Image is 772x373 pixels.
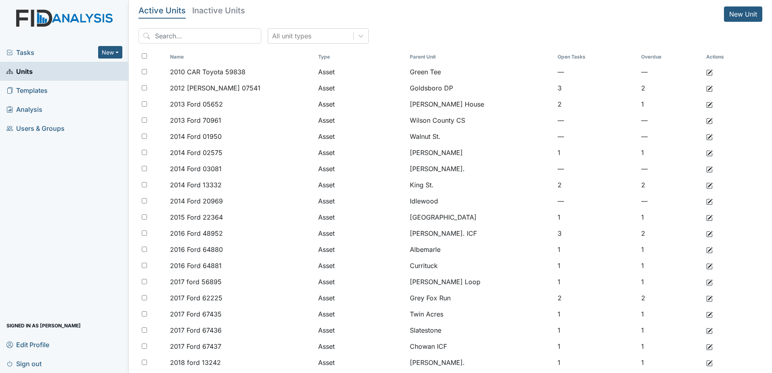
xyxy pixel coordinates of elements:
h5: Inactive Units [192,6,245,15]
td: [PERSON_NAME] [407,145,554,161]
td: 1 [638,306,703,322]
button: New [98,46,122,59]
td: Asset [315,322,407,338]
td: — [554,128,638,145]
td: 1 [554,258,638,274]
td: — [638,161,703,177]
td: — [638,128,703,145]
span: 2017 Ford 67437 [170,342,221,351]
td: — [554,112,638,128]
td: Asset [315,354,407,371]
td: [PERSON_NAME] Loop [407,274,554,290]
td: [PERSON_NAME] House [407,96,554,112]
td: Grey Fox Run [407,290,554,306]
td: Asset [315,338,407,354]
td: 3 [554,225,638,241]
td: 2 [638,80,703,96]
td: 1 [554,241,638,258]
td: 1 [554,322,638,338]
span: 2017 Ford 67436 [170,325,222,335]
td: 1 [638,274,703,290]
td: 2 [554,96,638,112]
td: Asset [315,112,407,128]
td: Asset [315,80,407,96]
td: 2 [638,177,703,193]
a: Tasks [6,48,98,57]
span: 2016 Ford 64880 [170,245,223,254]
div: All unit types [272,31,311,41]
td: King St. [407,177,554,193]
span: 2014 Ford 20969 [170,196,223,206]
span: Analysis [6,103,42,115]
td: 1 [554,145,638,161]
span: 2013 Ford 05652 [170,99,223,109]
td: 1 [638,258,703,274]
td: Asset [315,128,407,145]
span: 2014 Ford 02575 [170,148,222,157]
td: Twin Acres [407,306,554,322]
td: Asset [315,274,407,290]
th: Toggle SortBy [554,50,638,64]
td: 1 [554,209,638,225]
span: 2014 Ford 13332 [170,180,222,190]
td: 1 [638,96,703,112]
td: 1 [638,145,703,161]
td: [PERSON_NAME]. [407,354,554,371]
td: Asset [315,209,407,225]
td: Asset [315,258,407,274]
td: — [638,193,703,209]
span: 2017 Ford 67435 [170,309,222,319]
td: — [554,193,638,209]
td: Goldsboro DP [407,80,554,96]
span: 2015 Ford 22364 [170,212,223,222]
td: 1 [638,338,703,354]
td: Wilson County CS [407,112,554,128]
span: Templates [6,84,48,96]
td: Asset [315,145,407,161]
td: 2 [554,290,638,306]
td: 2 [638,290,703,306]
th: Toggle SortBy [407,50,554,64]
td: 2 [554,177,638,193]
td: Walnut St. [407,128,554,145]
span: 2016 Ford 64881 [170,261,222,270]
td: Asset [315,306,407,322]
td: 1 [554,274,638,290]
th: Actions [703,50,743,64]
td: Asset [315,96,407,112]
span: 2016 Ford 48952 [170,228,223,238]
td: 3 [554,80,638,96]
td: Asset [315,161,407,177]
td: — [638,64,703,80]
span: Edit Profile [6,338,49,351]
td: Asset [315,241,407,258]
span: 2014 Ford 01950 [170,132,222,141]
span: 2010 CAR Toyota 59838 [170,67,245,77]
span: Signed in as [PERSON_NAME] [6,319,81,332]
a: New Unit [724,6,762,22]
span: 2014 Ford 03081 [170,164,222,174]
td: Slatestone [407,322,554,338]
span: 2017 Ford 62225 [170,293,222,303]
h5: Active Units [138,6,186,15]
span: Units [6,65,33,78]
td: Albemarle [407,241,554,258]
td: Idlewood [407,193,554,209]
td: — [638,112,703,128]
td: 1 [638,354,703,371]
td: 1 [554,306,638,322]
td: Asset [315,177,407,193]
td: [PERSON_NAME]. ICF [407,225,554,241]
th: Toggle SortBy [638,50,703,64]
span: 2012 [PERSON_NAME] 07541 [170,83,260,93]
td: Chowan ICF [407,338,554,354]
input: Toggle All Rows Selected [142,53,147,59]
th: Toggle SortBy [167,50,315,64]
td: Currituck [407,258,554,274]
td: — [554,161,638,177]
span: 2018 ford 13242 [170,358,221,367]
td: 1 [638,322,703,338]
td: Asset [315,290,407,306]
th: Toggle SortBy [315,50,407,64]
